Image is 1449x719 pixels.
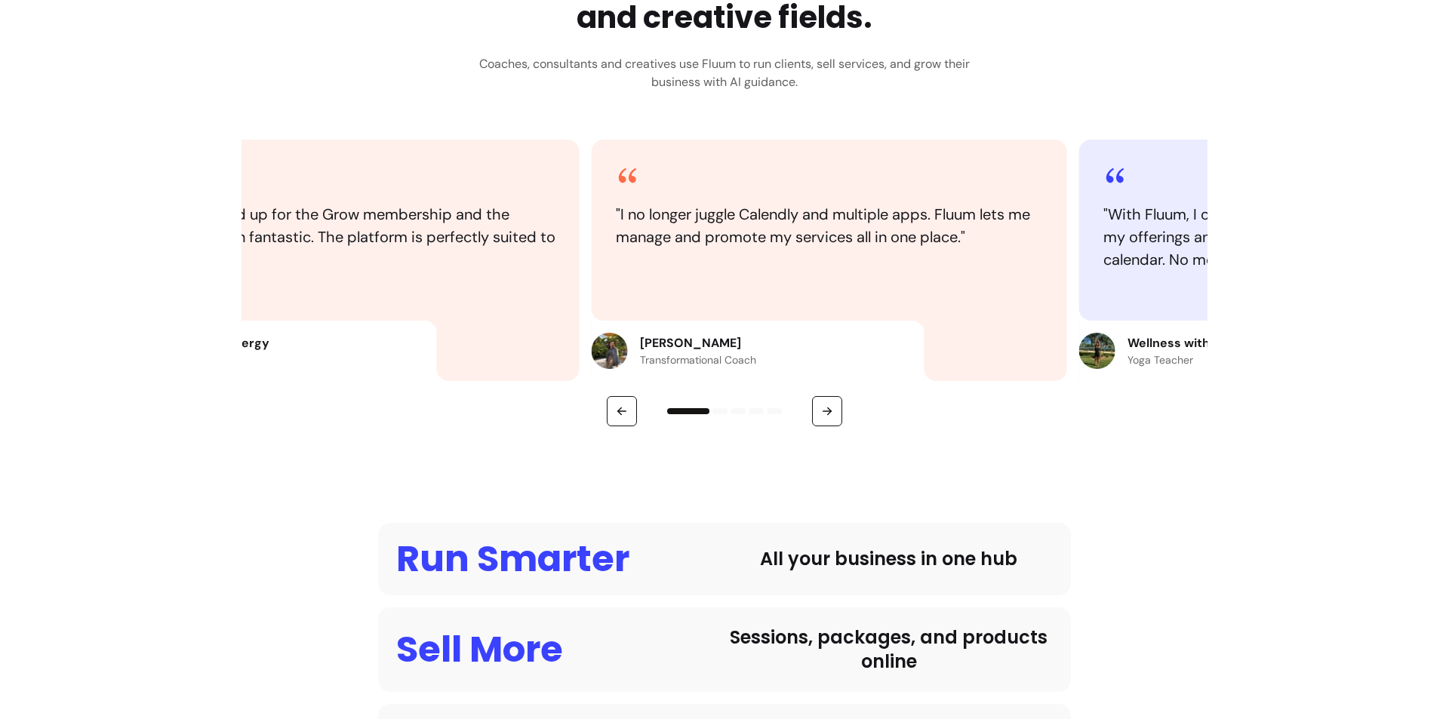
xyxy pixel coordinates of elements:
p: Transformational Coach [640,352,756,367]
blockquote: " I recently signed up for the Grow membership and the service has been fantastic. The platform i... [128,203,555,271]
img: Review avatar [592,333,628,369]
p: [PERSON_NAME] [640,334,756,352]
div: Sessions, packages, and products online [724,625,1053,674]
blockquote: " I no longer juggle Calendly and multiple apps. Fluum lets me manage and promote my services all... [616,203,1043,248]
div: Sell More [396,631,563,668]
div: Run Smarter [396,541,629,577]
p: Yoga Teacher [1128,352,1314,367]
div: All your business in one hub [724,547,1053,571]
p: Wellness with [PERSON_NAME] [1128,334,1314,352]
p: Founder [152,352,269,367]
img: Review avatar [1079,333,1115,369]
h3: Coaches, consultants and creatives use Fluum to run clients, sell services, and grow their busine... [479,55,970,91]
p: White Moon Energy [152,334,269,352]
